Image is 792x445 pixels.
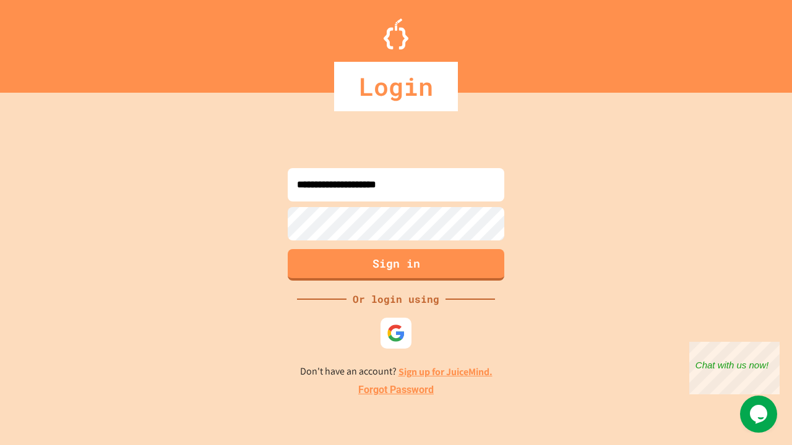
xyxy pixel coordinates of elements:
iframe: chat widget [740,396,780,433]
img: google-icon.svg [387,324,405,342]
iframe: chat widget [689,342,780,394]
button: Sign in [288,249,504,281]
a: Sign up for JuiceMind. [398,365,493,378]
p: Don't have an account? [300,364,493,379]
div: Login [334,62,458,111]
a: Forgot Password [358,383,434,397]
div: Or login using [346,292,445,307]
img: Logo.svg [384,19,408,49]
